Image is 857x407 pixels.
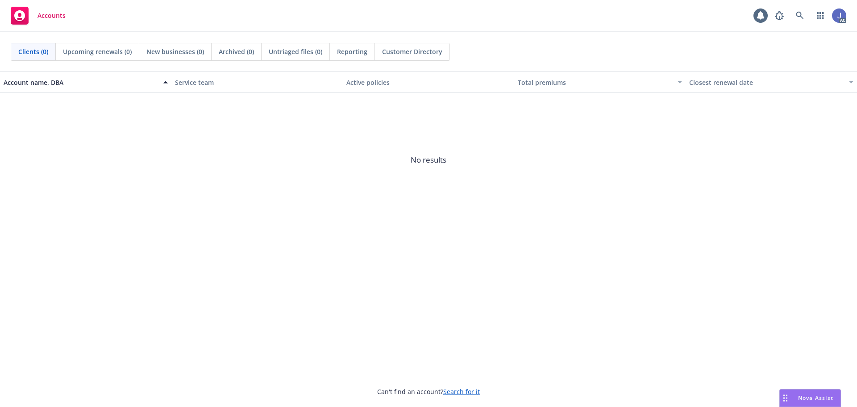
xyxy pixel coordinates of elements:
span: Nova Assist [798,394,833,402]
span: Reporting [337,47,367,56]
img: photo [832,8,846,23]
div: Closest renewal date [689,78,844,87]
a: Switch app [811,7,829,25]
a: Search for it [443,387,480,396]
span: Archived (0) [219,47,254,56]
button: Closest renewal date [686,71,857,93]
button: Total premiums [514,71,686,93]
a: Accounts [7,3,69,28]
span: Clients (0) [18,47,48,56]
div: Account name, DBA [4,78,158,87]
button: Service team [171,71,343,93]
span: New businesses (0) [146,47,204,56]
div: Active policies [346,78,511,87]
a: Report a Bug [770,7,788,25]
a: Search [791,7,809,25]
button: Active policies [343,71,514,93]
span: Upcoming renewals (0) [63,47,132,56]
span: Accounts [37,12,66,19]
div: Total premiums [518,78,672,87]
span: Customer Directory [382,47,442,56]
div: Service team [175,78,339,87]
span: Can't find an account? [377,387,480,396]
button: Nova Assist [779,389,841,407]
div: Drag to move [780,390,791,407]
span: Untriaged files (0) [269,47,322,56]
